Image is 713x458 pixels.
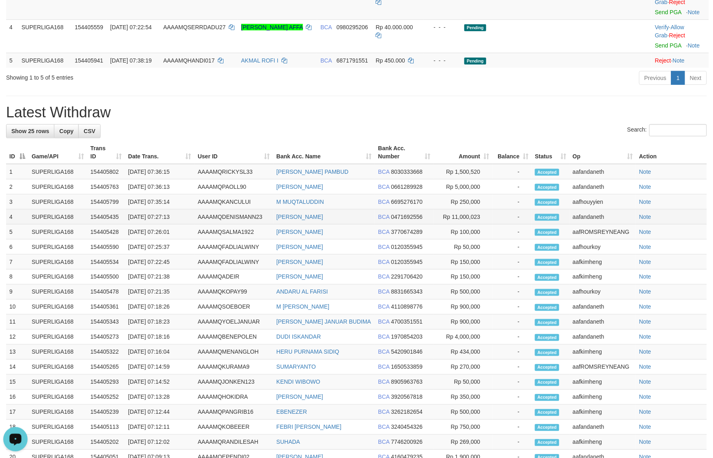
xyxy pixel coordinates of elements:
a: Note [639,304,651,310]
span: BCA [378,334,389,340]
td: 12 [6,330,28,345]
td: 154405435 [87,210,125,225]
a: DUDI ISKANDAR [277,334,321,340]
td: 18 [6,420,28,435]
a: CSV [78,124,101,138]
a: FEBRI [PERSON_NAME] [277,424,341,430]
td: 154405361 [87,300,125,315]
td: SUPERLIGA168 [28,375,87,390]
span: 154405559 [75,24,103,30]
span: Accepted [535,334,559,341]
td: aafandaneth [569,300,636,315]
span: Accepted [535,259,559,266]
span: BCA [378,304,389,310]
span: Copy 3770674289 to clipboard [391,229,423,235]
a: Note [639,184,651,190]
a: Note [639,244,651,250]
label: Search: [627,124,707,136]
a: Reject [669,32,685,39]
td: SUPERLIGA168 [18,53,71,68]
td: - [492,225,532,240]
td: aafandaneth [569,330,636,345]
span: Accepted [535,319,559,326]
td: AAAAMQJONKEN123 [195,375,273,390]
a: ANDARU AL FARISI [277,289,328,295]
span: BCA [378,289,389,295]
td: 154405265 [87,360,125,375]
td: 3 [6,194,28,210]
td: SUPERLIGA168 [28,240,87,255]
button: Open LiveChat chat widget [3,3,28,28]
td: - [492,285,532,300]
td: AAAAMQKOBEEER [195,420,273,435]
span: Accepted [535,349,559,356]
td: 154405590 [87,240,125,255]
td: AAAAMQSOEBOER [195,300,273,315]
span: [DATE] 07:22:54 [110,24,152,30]
div: - - - [427,23,458,31]
span: Accepted [535,244,559,251]
a: Note [639,259,651,265]
td: Rp 1,500,520 [434,164,492,179]
span: Accepted [535,199,559,206]
a: Send PGA [655,9,681,15]
td: Rp 900,000 [434,300,492,315]
td: [DATE] 07:13:28 [125,390,195,405]
span: Copy 6871791551 to clipboard [337,57,368,64]
a: Note [639,214,651,220]
td: 154405343 [87,315,125,330]
span: Accepted [535,184,559,191]
a: Note [639,229,651,235]
span: Copy 3262182654 to clipboard [391,409,423,415]
a: Note [639,334,651,340]
td: AAAAMQPAOLL90 [195,179,273,194]
td: AAAAMQBENEPOLEN [195,330,273,345]
td: AAAAMQFADLIALWINY [195,240,273,255]
td: Rp 500,000 [434,285,492,300]
td: [DATE] 07:36:13 [125,179,195,194]
td: 154405802 [87,164,125,179]
span: BCA [378,394,389,400]
td: 15 [6,375,28,390]
td: Rp 270,000 [434,360,492,375]
span: BCA [378,259,389,265]
td: aafhouyyien [569,194,636,210]
td: SUPERLIGA168 [28,360,87,375]
a: [PERSON_NAME] [277,274,323,280]
td: SUPERLIGA168 [28,345,87,360]
td: SUPERLIGA168 [28,179,87,194]
td: AAAAMQKOPAY99 [195,285,273,300]
td: 8 [6,270,28,285]
a: Note [639,439,651,445]
span: Copy 4110898776 to clipboard [391,304,423,310]
td: - [492,255,532,270]
td: 4 [6,210,28,225]
span: Accepted [535,169,559,176]
td: 5 [6,225,28,240]
a: M MUQTALUDDIN [277,199,324,205]
td: Rp 50,000 [434,240,492,255]
td: Rp 900,000 [434,315,492,330]
th: ID: activate to sort column descending [6,141,28,164]
span: Copy 0471692556 to clipboard [391,214,423,220]
td: 9 [6,285,28,300]
span: Copy 1970854203 to clipboard [391,334,423,340]
td: Rp 434,000 [434,345,492,360]
span: Copy 8030333668 to clipboard [391,169,423,175]
a: M [PERSON_NAME] [277,304,330,310]
span: BCA [320,57,332,64]
span: Copy 5420901846 to clipboard [391,349,423,355]
span: Pending [464,58,486,65]
th: Balance: activate to sort column ascending [492,141,532,164]
td: SUPERLIGA168 [28,315,87,330]
td: · · [652,19,709,53]
a: Note [639,349,651,355]
a: Next [685,71,707,85]
td: AAAAMQPANGRIB16 [195,405,273,420]
a: Note [639,319,651,325]
td: Rp 350,000 [434,390,492,405]
td: AAAAMQFADLIALWINY [195,255,273,270]
td: [DATE] 07:35:14 [125,194,195,210]
span: Copy 0120355945 to clipboard [391,244,423,250]
a: [PERSON_NAME] [277,259,323,265]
